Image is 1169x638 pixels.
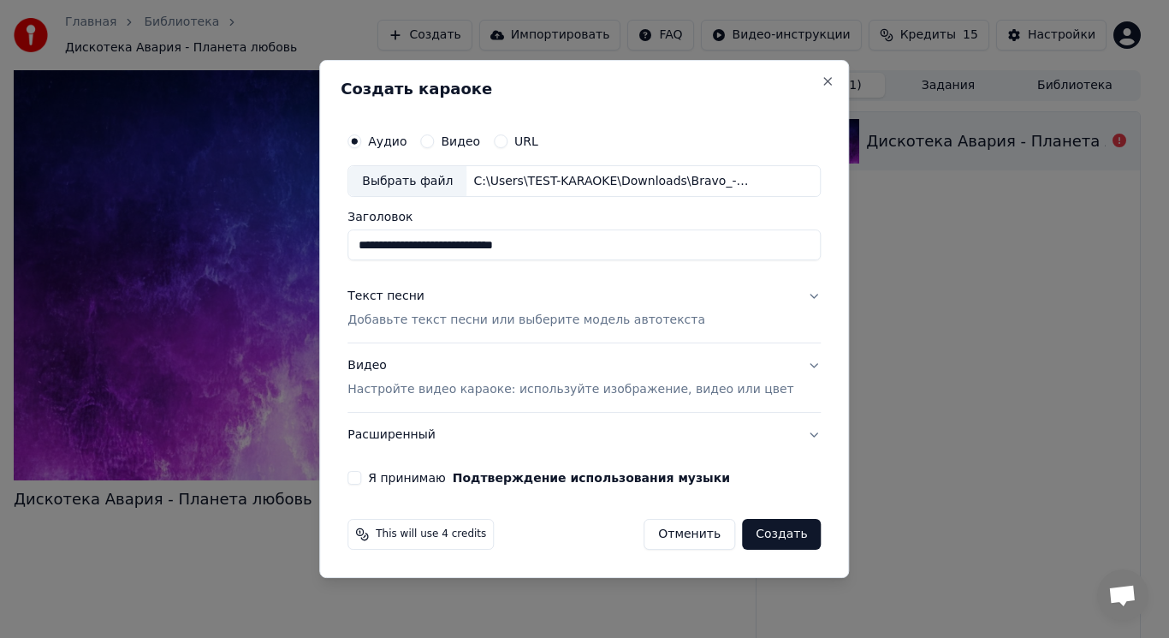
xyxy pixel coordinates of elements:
[348,166,466,197] div: Выбрать файл
[453,472,730,484] button: Я принимаю
[368,135,406,147] label: Аудио
[347,358,793,399] div: Видео
[644,519,735,550] button: Отменить
[347,275,821,343] button: Текст песниДобавьте текст песни или выберите модель автотекста
[368,472,730,484] label: Я принимаю
[347,344,821,413] button: ВидеоНастройте видео караоке: используйте изображение, видео или цвет
[441,135,480,147] label: Видео
[742,519,821,550] button: Создать
[347,289,424,306] div: Текст песни
[514,135,538,147] label: URL
[466,173,757,190] div: C:\Users\TEST-KARAOKE\Downloads\Bravo_-_Moda_2011_([DOMAIN_NAME]).mp3
[347,212,821,224] label: Заголовок
[341,81,828,97] h2: Создать караоке
[347,313,705,330] p: Добавьте текст песни или выберите модель автотекста
[347,381,793,398] p: Настройте видео караоке: используйте изображение, видео или цвет
[376,528,486,541] span: This will use 4 credits
[347,413,821,457] button: Расширенный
